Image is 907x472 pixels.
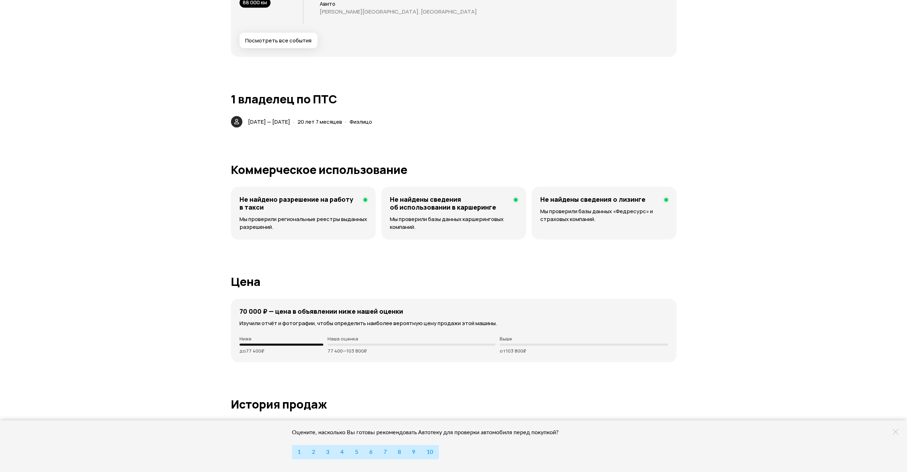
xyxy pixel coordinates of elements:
[231,275,676,288] h1: Цена
[364,445,378,459] button: 6
[239,336,324,342] p: Ниже
[412,449,415,455] span: 9
[383,449,387,455] span: 7
[340,449,344,455] span: 4
[500,336,668,342] p: Выше
[390,215,517,231] p: Мы проверили базы данных каршеринговых компаний.
[328,336,495,342] p: Наша оценка
[298,449,301,455] span: 1
[345,116,347,128] span: ·
[378,445,392,459] button: 7
[239,215,367,231] p: Мы проверили региональные реестры выданных разрешений.
[540,195,645,203] h4: Не найдены сведения о лизинге
[231,398,676,411] h1: История продаж
[248,118,290,125] span: [DATE] — [DATE]
[350,118,372,125] span: Физлицо
[312,449,315,455] span: 2
[421,445,438,459] button: 10
[500,348,668,354] p: от 103 800 ₽
[292,429,568,436] div: Оцените, насколько Вы готовы рекомендовать Автотеку для проверки автомобиля перед покупкой?
[335,445,349,459] button: 4
[426,449,433,455] span: 10
[231,93,676,106] h1: 1 владелец по ПТС
[326,449,329,455] span: 3
[392,445,407,459] button: 8
[390,195,508,211] h4: Не найдены сведения об использовании в каршеринге
[231,163,676,176] h1: Коммерческое использование
[320,0,668,7] p: Авито
[306,445,321,459] button: 2
[328,348,495,354] p: 77 400 — 103 800 ₽
[540,207,668,223] p: Мы проверили базы данных «Федресурс» и страховых компаний.
[355,449,358,455] span: 5
[245,37,311,44] span: Посмотреть все события
[406,445,421,459] button: 9
[398,449,401,455] span: 8
[369,449,372,455] span: 6
[239,348,324,354] p: до 77 400 ₽
[292,445,306,459] button: 1
[349,445,364,459] button: 5
[239,195,358,211] h4: Не найдено разрешение на работу в такси
[320,8,668,15] p: [PERSON_NAME][GEOGRAPHIC_DATA], [GEOGRAPHIC_DATA]
[293,116,295,128] span: ·
[298,118,342,125] span: 20 лет 7 месяцев
[320,445,335,459] button: 3
[239,33,318,48] button: Посмотреть все события
[239,307,403,315] h4: 70 000 ₽ — цена в объявлении ниже нашей оценки
[239,319,668,327] p: Изучили отчёт и фотографии, чтобы определить наиболее вероятную цену продажи этой машины.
